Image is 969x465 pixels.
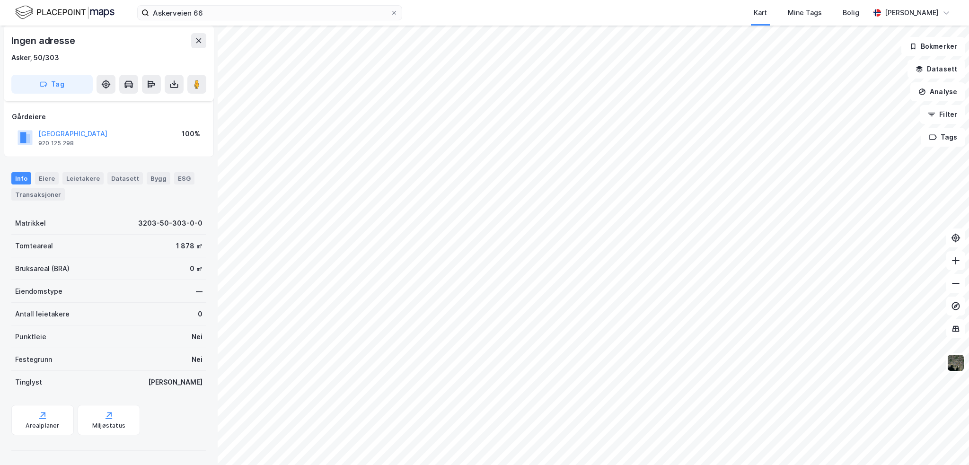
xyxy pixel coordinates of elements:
button: Datasett [907,60,965,79]
div: — [196,286,203,297]
button: Analyse [910,82,965,101]
img: logo.f888ab2527a4732fd821a326f86c7f29.svg [15,4,115,21]
div: Kontrollprogram for chat [922,420,969,465]
div: Punktleie [15,331,46,342]
input: Søk på adresse, matrikkel, gårdeiere, leietakere eller personer [149,6,390,20]
div: Nei [192,331,203,342]
div: 920 125 298 [38,140,74,147]
div: Matrikkel [15,218,46,229]
div: Eiere [35,172,59,184]
div: Festegrunn [15,354,52,365]
div: Miljøstatus [92,422,125,430]
div: [PERSON_NAME] [885,7,939,18]
div: Gårdeiere [12,111,206,123]
div: Ingen adresse [11,33,77,48]
div: Eiendomstype [15,286,62,297]
div: Arealplaner [26,422,59,430]
div: 0 ㎡ [190,263,203,274]
div: Mine Tags [788,7,822,18]
div: Bygg [147,172,170,184]
button: Filter [920,105,965,124]
div: Antall leietakere [15,308,70,320]
button: Tag [11,75,93,94]
iframe: Chat Widget [922,420,969,465]
div: [PERSON_NAME] [148,377,203,388]
div: Datasett [107,172,143,184]
div: 100% [182,128,200,140]
div: Asker, 50/303 [11,52,59,63]
div: Leietakere [62,172,104,184]
div: 1 878 ㎡ [176,240,203,252]
img: 9k= [947,354,965,372]
div: Bruksareal (BRA) [15,263,70,274]
div: Transaksjoner [11,188,65,201]
button: Bokmerker [901,37,965,56]
div: Tinglyst [15,377,42,388]
div: Bolig [843,7,859,18]
button: Tags [921,128,965,147]
div: 0 [198,308,203,320]
div: Tomteareal [15,240,53,252]
div: ESG [174,172,194,184]
div: 3203-50-303-0-0 [138,218,203,229]
div: Info [11,172,31,184]
div: Kart [754,7,767,18]
div: Nei [192,354,203,365]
